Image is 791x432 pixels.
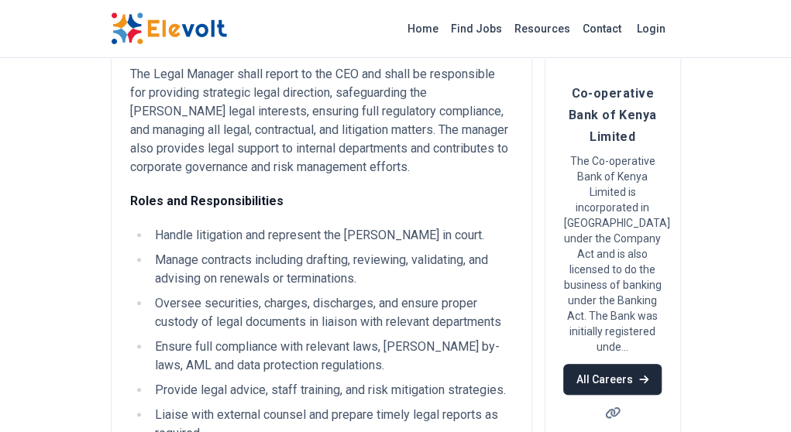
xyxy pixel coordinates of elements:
a: Login [628,13,675,44]
a: Resources [508,16,576,41]
li: Ensure full compliance with relevant laws, [PERSON_NAME] by-laws, AML and data protection regulat... [150,338,513,375]
a: Contact [576,16,628,41]
img: Elevolt [111,12,227,45]
li: Provide legal advice, staff training, and risk mitigation strategies. [150,381,513,399]
strong: Roles and Responsibilities [130,194,284,208]
p: The Co-operative Bank of Kenya Limited is incorporated in [GEOGRAPHIC_DATA] under the Company Act... [564,153,662,355]
p: The Legal Manager shall report to the CEO and shall be responsible for providing strategic legal ... [130,65,513,177]
li: Manage contracts including drafting, reviewing, validating, and advising on renewals or terminati... [150,251,513,288]
li: Handle litigation and represent the [PERSON_NAME] in court. [150,226,513,245]
a: Find Jobs [445,16,508,41]
a: Home [401,16,445,41]
a: All Careers [563,364,662,395]
iframe: Chat Widget [714,358,791,432]
li: Oversee securities, charges, discharges, and ensure proper custody of legal documents in liaison ... [150,294,513,331]
span: Co-operative Bank of Kenya Limited [569,86,657,144]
